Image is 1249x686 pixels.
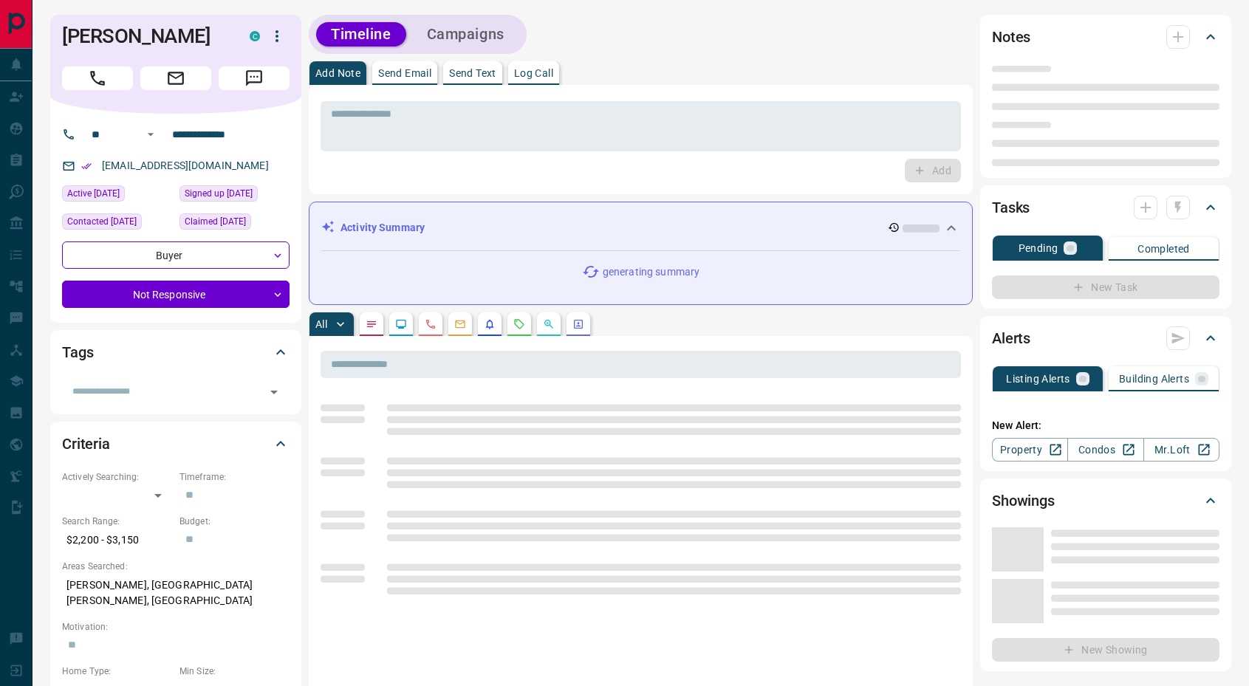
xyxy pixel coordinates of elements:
span: Contacted [DATE] [67,214,137,229]
div: Wed Dec 27 2023 [179,185,290,206]
div: Showings [992,483,1219,518]
p: Send Text [449,68,496,78]
h2: Criteria [62,432,110,456]
p: Home Type: [62,665,172,678]
span: Message [219,66,290,90]
h2: Showings [992,489,1055,512]
svg: Requests [513,318,525,330]
p: generating summary [603,264,699,280]
div: Not Responsive [62,281,290,308]
p: Building Alerts [1119,374,1189,384]
p: Activity Summary [341,220,425,236]
div: condos.ca [250,31,260,41]
p: Timeframe: [179,470,290,484]
p: Search Range: [62,515,172,528]
span: Call [62,66,133,90]
p: Motivation: [62,620,290,634]
svg: Opportunities [543,318,555,330]
span: Signed up [DATE] [185,186,253,201]
div: Activity Summary [321,214,960,241]
button: Campaigns [412,22,519,47]
a: Mr.Loft [1143,438,1219,462]
div: Criteria [62,426,290,462]
svg: Calls [425,318,437,330]
svg: Lead Browsing Activity [395,318,407,330]
p: Actively Searching: [62,470,172,484]
p: New Alert: [992,418,1219,433]
p: Listing Alerts [1006,374,1070,384]
p: [PERSON_NAME], [GEOGRAPHIC_DATA][PERSON_NAME], [GEOGRAPHIC_DATA] [62,573,290,613]
p: Log Call [514,68,553,78]
button: Open [264,382,284,402]
a: [EMAIL_ADDRESS][DOMAIN_NAME] [102,160,269,171]
h1: [PERSON_NAME] [62,24,227,48]
h2: Tags [62,340,93,364]
span: Claimed [DATE] [185,214,246,229]
div: Tags [62,335,290,370]
p: Send Email [378,68,431,78]
div: Tasks [992,190,1219,225]
p: Areas Searched: [62,560,290,573]
span: Email [140,66,211,90]
div: Alerts [992,320,1219,356]
p: All [315,319,327,329]
div: Sat Aug 17 2024 [179,213,290,234]
svg: Email Verified [81,161,92,171]
p: $2,200 - $3,150 [62,528,172,552]
p: Add Note [315,68,360,78]
div: Notes [992,19,1219,55]
svg: Emails [454,318,466,330]
button: Timeline [316,22,406,47]
svg: Agent Actions [572,318,584,330]
div: Fri Aug 08 2025 [62,185,172,206]
svg: Listing Alerts [484,318,496,330]
h2: Tasks [992,196,1030,219]
svg: Notes [366,318,377,330]
p: Min Size: [179,665,290,678]
div: Buyer [62,241,290,269]
p: Completed [1137,244,1190,254]
div: Mon Jul 21 2025 [62,213,172,234]
a: Property [992,438,1068,462]
button: Open [142,126,160,143]
a: Condos [1067,438,1143,462]
h2: Alerts [992,326,1030,350]
h2: Notes [992,25,1030,49]
p: Budget: [179,515,290,528]
p: Pending [1019,243,1058,253]
span: Active [DATE] [67,186,120,201]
